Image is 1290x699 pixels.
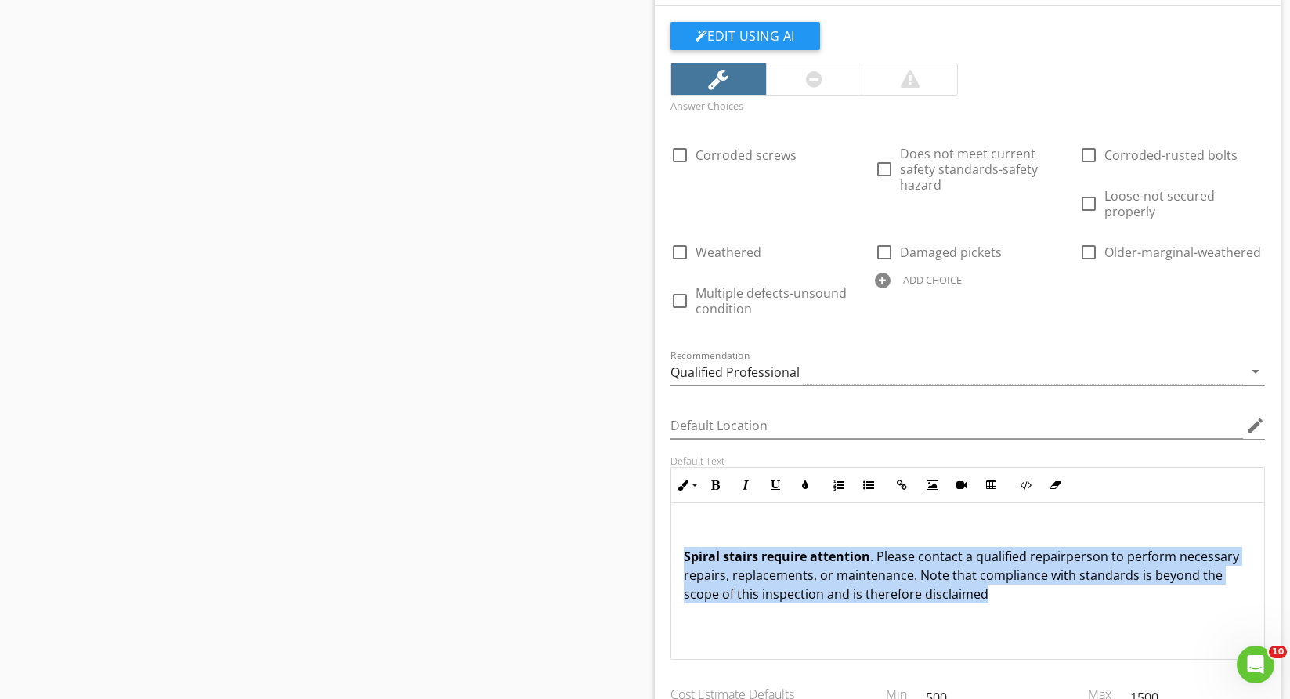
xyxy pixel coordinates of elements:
strong: Spiral stairs require attention [684,548,870,565]
iframe: Intercom live chat [1237,646,1274,683]
span: Does not meet current safety standards-safety hazard [900,145,1038,194]
button: Ordered List [824,470,854,500]
button: Edit Using AI [670,22,820,50]
span: 10 [1269,646,1287,658]
span: Older-marginal-weathered [1104,244,1261,261]
span: Corroded screws [696,147,797,164]
span: Loose-not secured properly [1104,187,1215,220]
span: Damaged pickets [900,244,1002,261]
button: Inline Style [671,470,701,500]
span: Corroded-rusted bolts [1104,147,1238,164]
button: Unordered List [854,470,883,500]
button: Insert Image (Ctrl+P) [917,470,947,500]
button: Italic (Ctrl+I) [731,470,761,500]
button: Underline (Ctrl+U) [761,470,790,500]
span: Multiple defects-unsound condition [696,284,847,317]
button: Insert Link (Ctrl+K) [887,470,917,500]
button: Code View [1010,470,1040,500]
div: ADD CHOICE [903,273,962,286]
button: Insert Table [977,470,1006,500]
p: . Please contact a qualified repairperson to perform necessary repairs, replacements, or maintena... [684,547,1252,603]
i: edit [1246,416,1265,435]
label: Answer Choices [670,99,743,113]
span: Weathered [696,244,761,261]
div: Default Text [670,455,1266,467]
button: Bold (Ctrl+B) [701,470,731,500]
i: arrow_drop_down [1246,362,1265,381]
div: Qualified Professional [670,365,800,379]
button: Insert Video [947,470,977,500]
button: Clear Formatting [1040,470,1070,500]
button: Colors [790,470,820,500]
input: Default Location [670,413,1244,439]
